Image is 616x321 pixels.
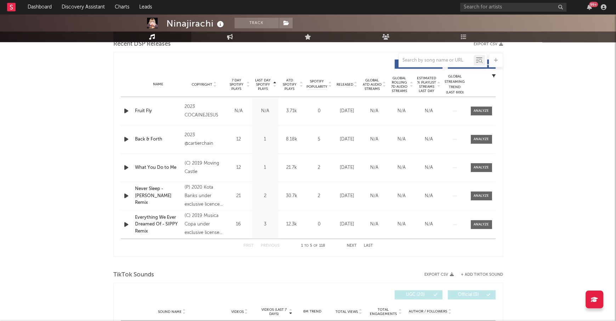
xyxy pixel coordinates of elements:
[362,221,386,228] div: N/A
[369,308,397,316] span: Total Engagements
[280,164,303,171] div: 21.7k
[294,242,333,250] div: 1 5 118
[307,193,332,200] div: 2
[135,185,181,206] a: Never Sleep - [PERSON_NAME] Remix
[313,244,318,247] span: of
[306,79,327,90] span: Spotify Popularity
[304,244,309,247] span: to
[347,244,357,248] button: Next
[390,136,413,143] div: N/A
[280,221,303,228] div: 12.3k
[395,290,442,299] button: UGC(20)
[227,193,250,200] div: 21
[113,271,154,279] span: TikTok Sounds
[185,159,223,176] div: (C) 2019 Moving Castle
[335,136,359,143] div: [DATE]
[461,273,503,277] button: + Add TikTok Sound
[417,108,441,115] div: N/A
[192,82,212,87] span: Copyright
[335,193,359,200] div: [DATE]
[185,131,223,148] div: 2023 @cartierchain
[185,183,223,209] div: (P) 2020 Kota Banks under exclusive licence to Sony Music Entertainment Australia Pty Ltd
[390,76,409,93] span: Global Rolling 7D Audio Streams
[254,108,277,115] div: N/A
[280,193,303,200] div: 30.7k
[280,108,303,115] div: 3.71k
[227,221,250,228] div: 16
[234,18,279,28] button: Track
[135,108,181,115] a: Fruit Fly
[390,221,413,228] div: N/A
[254,221,277,228] div: 3
[390,108,413,115] div: N/A
[399,58,474,63] input: Search by song name or URL
[296,309,329,314] div: 6M Trend
[307,108,332,115] div: 0
[135,82,181,87] div: Name
[227,108,250,115] div: N/A
[417,193,441,200] div: N/A
[362,193,386,200] div: N/A
[337,82,353,87] span: Released
[185,212,223,237] div: (C) 2019 Musica Copa under exclusive license to [DATE] Music Pty Ltd
[280,78,299,91] span: ATD Spotify Plays
[362,164,386,171] div: N/A
[254,136,277,143] div: 1
[254,193,277,200] div: 2
[454,273,503,277] button: + Add TikTok Sound
[135,164,181,171] a: What You Do to Me
[409,309,447,314] span: Author / Followers
[335,164,359,171] div: [DATE]
[231,310,244,314] span: Videos
[362,78,382,91] span: Global ATD Audio Streams
[452,293,485,297] span: Official ( 0 )
[364,244,373,248] button: Last
[417,164,441,171] div: N/A
[227,164,250,171] div: 12
[158,310,182,314] span: Sound Name
[362,136,386,143] div: N/A
[460,3,566,12] input: Search for artists
[589,2,598,7] div: 99 +
[417,136,441,143] div: N/A
[185,103,223,120] div: 2023 COCAINEJESUS
[390,164,413,171] div: N/A
[135,136,181,143] a: Back & Forth
[417,221,441,228] div: N/A
[135,214,181,235] a: Everything We Ever Dreamed Of - SIPPY Remix
[444,74,465,95] div: Global Streaming Trend (Last 60D)
[335,310,358,314] span: Total Views
[113,40,171,48] span: Recent DSP Releases
[335,221,359,228] div: [DATE]
[335,108,359,115] div: [DATE]
[259,308,288,316] span: Videos (last 7 days)
[243,244,254,248] button: First
[227,136,250,143] div: 12
[261,244,279,248] button: Previous
[307,164,332,171] div: 2
[390,193,413,200] div: N/A
[417,76,436,93] span: Estimated % Playlist Streams Last Day
[307,221,332,228] div: 0
[424,273,454,277] button: Export CSV
[254,164,277,171] div: 1
[254,78,272,91] span: Last Day Spotify Plays
[362,108,386,115] div: N/A
[448,290,496,299] button: Official(0)
[166,18,226,29] div: Ninajirachi
[280,136,303,143] div: 8.18k
[227,78,246,91] span: 7 Day Spotify Plays
[474,42,503,46] button: Export CSV
[307,136,332,143] div: 5
[587,4,592,10] button: 99+
[399,293,432,297] span: UGC ( 20 )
